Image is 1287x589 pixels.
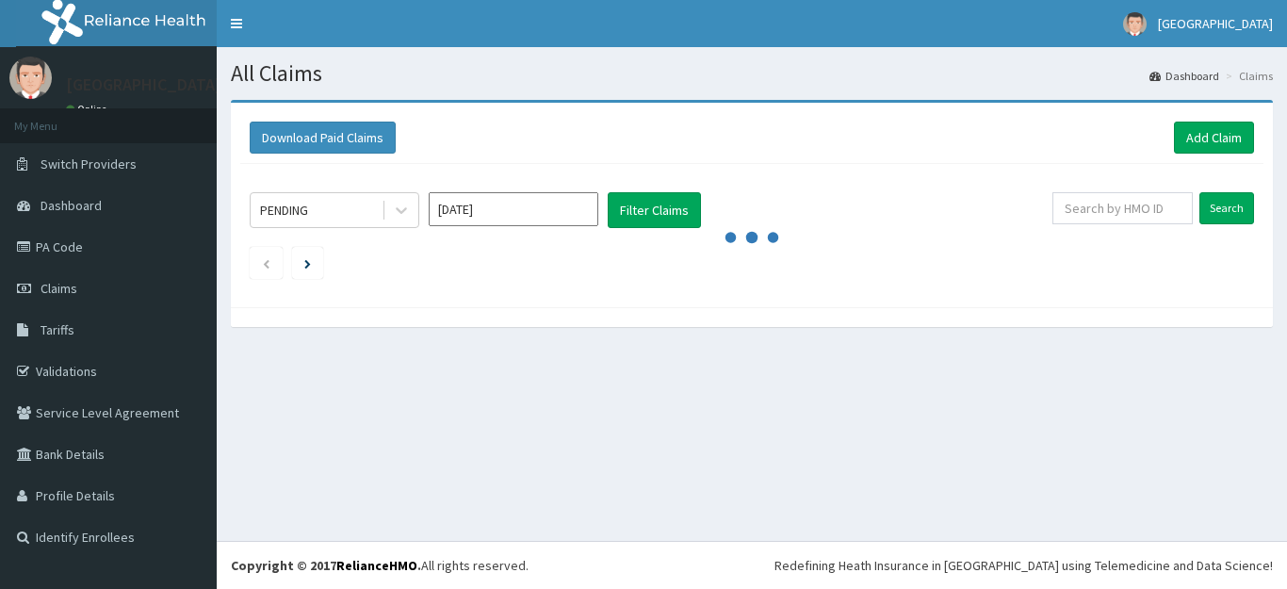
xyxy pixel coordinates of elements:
span: Switch Providers [41,155,137,172]
span: Dashboard [41,197,102,214]
a: Previous page [262,254,270,271]
p: [GEOGRAPHIC_DATA] [66,76,221,93]
span: [GEOGRAPHIC_DATA] [1158,15,1273,32]
a: Add Claim [1174,122,1254,154]
span: Tariffs [41,321,74,338]
a: RelianceHMO [336,557,417,574]
a: Online [66,103,111,116]
input: Search by HMO ID [1052,192,1193,224]
input: Search [1199,192,1254,224]
h1: All Claims [231,61,1273,86]
button: Download Paid Claims [250,122,396,154]
strong: Copyright © 2017 . [231,557,421,574]
button: Filter Claims [608,192,701,228]
span: Claims [41,280,77,297]
div: Redefining Heath Insurance in [GEOGRAPHIC_DATA] using Telemedicine and Data Science! [774,556,1273,575]
svg: audio-loading [724,209,780,266]
a: Dashboard [1149,68,1219,84]
input: Select Month and Year [429,192,598,226]
li: Claims [1221,68,1273,84]
img: User Image [9,57,52,99]
img: User Image [1123,12,1147,36]
a: Next page [304,254,311,271]
footer: All rights reserved. [217,541,1287,589]
div: PENDING [260,201,308,220]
